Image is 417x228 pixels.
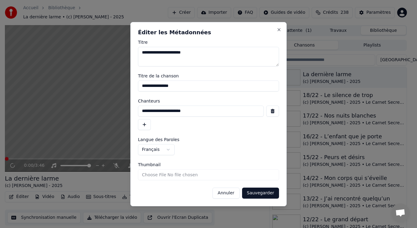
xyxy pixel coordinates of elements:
label: Chanteurs [138,99,279,103]
span: Langue des Paroles [138,137,179,142]
label: Titre de la chanson [138,74,279,78]
button: Annuler [212,188,239,199]
h2: Éditer les Métadonnées [138,30,279,35]
span: Thumbnail [138,163,161,167]
label: Titre [138,40,279,44]
button: Sauvegarder [242,188,279,199]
